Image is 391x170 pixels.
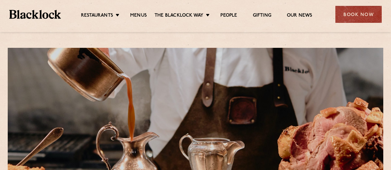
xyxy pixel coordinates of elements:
[81,13,113,19] a: Restaurants
[287,13,312,19] a: Our News
[335,6,382,23] div: Book Now
[9,10,61,19] img: BL_Textured_Logo-footer-cropped.svg
[130,13,147,19] a: Menus
[155,13,203,19] a: The Blacklock Way
[220,13,237,19] a: People
[253,13,271,19] a: Gifting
